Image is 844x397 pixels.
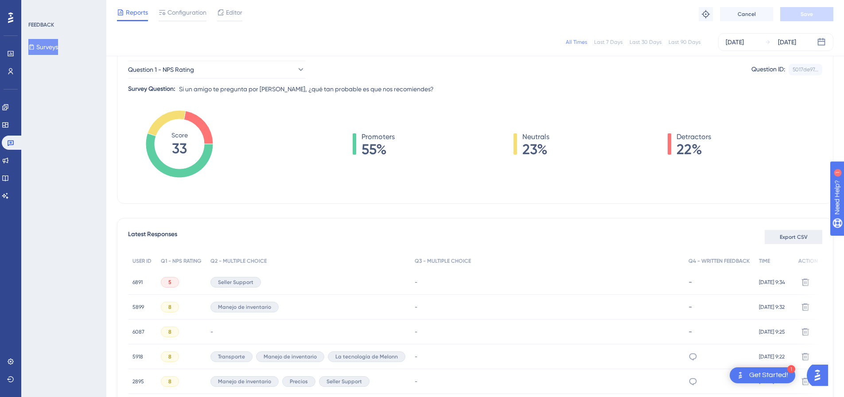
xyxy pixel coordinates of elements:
[793,66,818,73] div: 5017de97...
[594,39,622,46] div: Last 7 Days
[688,257,750,265] span: Q4 - WRITTEN FEEDBACK
[62,4,64,12] div: 1
[218,304,271,311] span: Manejo de inventario
[798,257,818,265] span: ACTION
[677,142,711,156] span: 22%
[738,11,756,18] span: Cancel
[415,304,417,311] span: -
[677,132,711,142] span: Detractors
[688,327,750,336] div: -
[415,353,417,360] span: -
[765,230,822,244] button: Export CSV
[21,2,55,13] span: Need Help?
[172,140,187,157] tspan: 33
[415,257,471,265] span: Q3 - MULTIPLE CHOICE
[168,304,171,311] span: 8
[522,132,549,142] span: Neutrals
[759,328,785,335] span: [DATE] 9:25
[720,7,773,21] button: Cancel
[759,279,785,286] span: [DATE] 9:34
[218,279,253,286] span: Seller Support
[362,132,395,142] span: Promoters
[132,353,143,360] span: 5918
[226,7,242,18] span: Editor
[132,257,152,265] span: USER ID
[778,37,796,47] div: [DATE]
[218,353,245,360] span: Transporte
[161,257,201,265] span: Q1 - NPS RATING
[132,304,144,311] span: 5899
[759,353,785,360] span: [DATE] 9:22
[210,328,213,335] span: -
[168,328,171,335] span: 8
[132,328,144,335] span: 6087
[28,39,58,55] button: Surveys
[415,279,417,286] span: -
[128,84,175,94] div: Survey Question:
[218,378,271,385] span: Manejo de inventario
[415,378,417,385] span: -
[751,64,785,75] div: Question ID:
[335,353,398,360] span: La tecnología de Melonn
[759,304,785,311] span: [DATE] 9:32
[801,11,813,18] span: Save
[168,279,171,286] span: 5
[730,367,795,383] div: Open Get Started! checklist, remaining modules: 1
[126,7,148,18] span: Reports
[290,378,308,385] span: Precios
[168,353,171,360] span: 8
[128,64,194,75] span: Question 1 - NPS Rating
[749,370,788,380] div: Get Started!
[264,353,317,360] span: Manejo de inventario
[787,365,795,373] div: 1
[759,257,770,265] span: TIME
[688,303,750,311] div: -
[179,84,434,94] span: Si un amigo te pregunta por [PERSON_NAME], ¿qué tan probable es que nos recomiendes?
[128,229,177,245] span: Latest Responses
[726,37,744,47] div: [DATE]
[128,61,305,78] button: Question 1 - NPS Rating
[168,378,171,385] span: 8
[669,39,700,46] div: Last 90 Days
[132,279,143,286] span: 6891
[28,21,54,28] div: FEEDBACK
[807,362,833,389] iframe: UserGuiding AI Assistant Launcher
[780,7,833,21] button: Save
[132,378,144,385] span: 2895
[688,278,750,286] div: -
[362,142,395,156] span: 55%
[522,142,549,156] span: 23%
[415,328,417,335] span: -
[210,257,267,265] span: Q2 - MULTIPLE CHOICE
[780,234,808,241] span: Export CSV
[167,7,206,18] span: Configuration
[630,39,661,46] div: Last 30 Days
[566,39,587,46] div: All Times
[735,370,746,381] img: launcher-image-alternative-text
[171,132,188,139] tspan: Score
[327,378,362,385] span: Seller Support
